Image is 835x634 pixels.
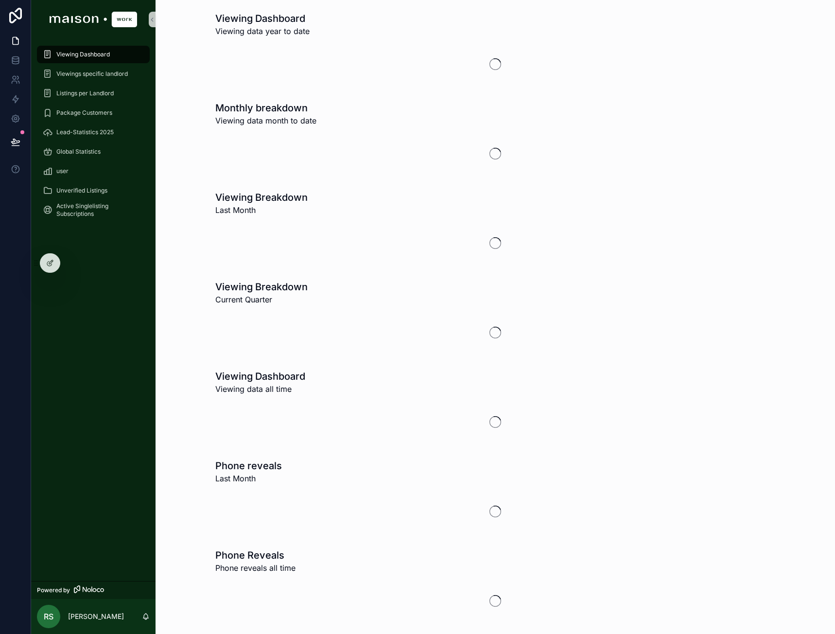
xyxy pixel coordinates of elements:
[215,115,316,126] span: Viewing data month to date
[56,51,110,58] span: Viewing Dashboard
[215,280,308,294] h1: Viewing Breakdown
[37,143,150,160] a: Global Statistics
[37,182,150,199] a: Unverified Listings
[50,12,137,27] img: App logo
[37,586,70,594] span: Powered by
[31,39,156,231] div: scrollable content
[215,204,308,216] span: Last Month
[37,46,150,63] a: Viewing Dashboard
[37,162,150,180] a: user
[37,123,150,141] a: Lead-Statistics 2025
[56,167,69,175] span: user
[37,85,150,102] a: Listings per Landlord
[56,128,114,136] span: Lead-Statistics 2025
[215,562,296,574] span: Phone reveals all time
[215,459,282,473] h1: Phone reveals
[31,581,156,599] a: Powered by
[215,473,282,484] span: Last Month
[215,101,316,115] h1: Monthly breakdown
[37,104,150,122] a: Package Customers
[215,294,308,305] span: Current Quarter
[37,65,150,83] a: Viewings specific landlord
[215,12,310,25] h1: Viewing Dashboard
[215,25,310,37] span: Viewing data year to date
[68,612,124,621] p: [PERSON_NAME]
[56,148,101,156] span: Global Statistics
[56,187,107,194] span: Unverified Listings
[215,383,305,395] span: Viewing data all time
[56,109,112,117] span: Package Customers
[56,89,114,97] span: Listings per Landlord
[215,548,296,562] h1: Phone Reveals
[56,202,140,218] span: Active Singlelisting Subscriptions
[44,611,53,622] span: RS
[215,370,305,383] h1: Viewing Dashboard
[215,191,308,204] h1: Viewing Breakdown
[56,70,128,78] span: Viewings specific landlord
[37,201,150,219] a: Active Singlelisting Subscriptions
